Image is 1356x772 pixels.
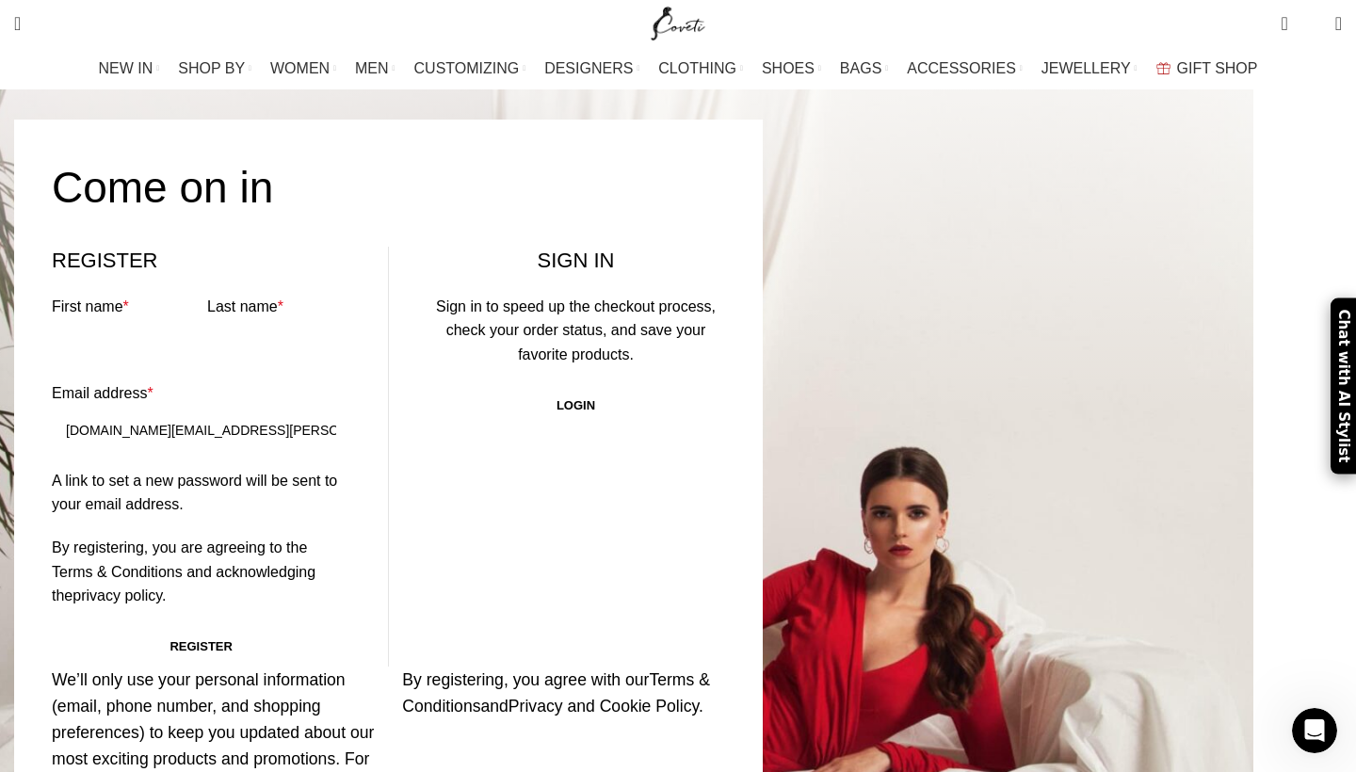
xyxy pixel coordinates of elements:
input: Please enter Alphabets. [207,323,350,362]
a: MEN [355,50,395,88]
button: Register [52,627,350,667]
h2: Register [52,247,350,276]
span: SHOES [762,59,815,77]
input: Please enter Alphabets. [52,323,195,362]
span: SHOP BY [178,59,245,77]
span: CUSTOMIZING [414,59,520,77]
span: CLOTHING [658,59,736,77]
a: Login [538,385,614,425]
p: By registering, you are agreeing to the Terms & Conditions and acknowledging the . [52,536,350,608]
a: 0 [1271,5,1297,42]
div: Sign in to speed up the checkout process, check your order status, and save your favorite products. [427,295,724,367]
h2: Sign In [427,247,724,276]
img: GiftBag [1156,62,1170,74]
span: GIFT SHOP [1177,59,1258,77]
span: JEWELLERY [1041,59,1131,77]
span: BAGS [840,59,881,77]
a: SHOES [762,50,821,88]
a: ACCESSORIES [907,50,1023,88]
a: CLOTHING [658,50,743,88]
a: Search [5,5,30,42]
a: JEWELLERY [1041,50,1138,88]
a: privacy policy [73,587,162,603]
span: ACCESSORIES [907,59,1016,77]
a: NEW IN [99,50,160,88]
div: Main navigation [5,50,1351,88]
div: My Wishlist [1302,5,1321,42]
a: Privacy and Cookie Policy [508,697,699,716]
h4: Come on in [52,157,273,217]
span: 0 [1283,9,1297,24]
iframe: Intercom live chat [1292,708,1337,753]
span: NEW IN [99,59,153,77]
a: GIFT SHOP [1156,50,1258,88]
label: First name [52,295,195,319]
label: Email address [52,381,350,406]
a: WOMEN [270,50,336,88]
a: Site logo [647,14,710,30]
a: SHOP BY [178,50,251,88]
a: Terms & Conditions [402,670,710,716]
span: WOMEN [270,59,330,77]
p: By registering, you agree with our and . [402,667,724,719]
span: DESIGNERS [544,59,633,77]
a: BAGS [840,50,888,88]
a: DESIGNERS [544,50,639,88]
a: CUSTOMIZING [414,50,526,88]
span: MEN [355,59,389,77]
p: A link to set a new password will be sent to your email address. [52,469,350,517]
label: Last name [207,295,350,319]
span: 0 [1306,19,1320,33]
